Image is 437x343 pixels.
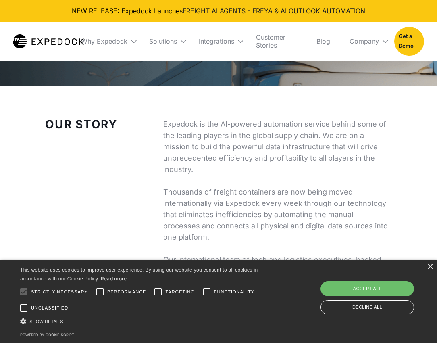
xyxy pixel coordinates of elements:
[310,22,337,61] a: Blog
[20,317,278,326] div: Show details
[192,22,243,61] div: Integrations
[143,22,186,61] div: Solutions
[81,37,127,45] div: Why Expedock
[183,7,365,15] a: FREIGHT AI AGENTS - FREYA & AI OUTLOOK AUTOMATION
[107,289,146,295] span: Performance
[20,333,74,337] a: Powered by cookie-script
[149,37,177,45] div: Solutions
[165,289,194,295] span: Targeting
[45,117,117,131] strong: Our Story
[214,289,254,295] span: Functionality
[343,22,388,61] div: Company
[20,267,258,282] span: This website uses cookies to improve user experience. By using our website you consent to all coo...
[350,37,379,45] div: Company
[163,119,392,299] p: Expedock is the AI-powered automation service behind some of the leading players in the global su...
[250,22,303,61] a: Customer Stories
[29,319,63,324] span: Show details
[101,276,127,282] a: Read more
[75,22,136,61] div: Why Expedock
[303,256,437,343] iframe: Chat Widget
[6,6,431,15] div: NEW RELEASE: Expedock Launches
[394,27,424,55] a: Get a Demo
[31,305,68,312] span: Unclassified
[31,289,88,295] span: Strictly necessary
[199,37,234,45] div: Integrations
